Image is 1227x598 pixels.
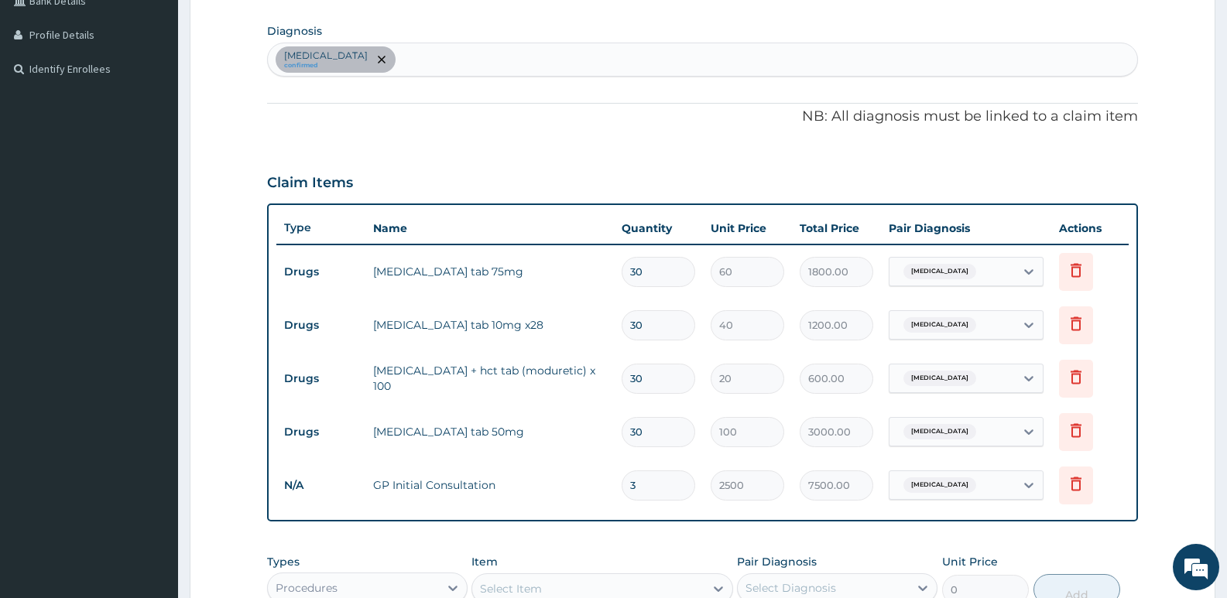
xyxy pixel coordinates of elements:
span: [MEDICAL_DATA] [903,424,976,439]
div: Procedures [276,580,338,596]
p: [MEDICAL_DATA] [284,50,368,62]
textarea: Type your message and hit 'Enter' [8,422,295,477]
span: [MEDICAL_DATA] [903,264,976,279]
th: Unit Price [703,213,792,244]
td: [MEDICAL_DATA] tab 10mg x28 [365,309,614,340]
div: Select Diagnosis [745,580,836,596]
td: [MEDICAL_DATA] + hct tab (moduretic) x 100 [365,355,614,402]
th: Pair Diagnosis [881,213,1051,244]
td: Drugs [276,418,365,446]
img: d_794563401_company_1708531726252_794563401 [29,77,63,116]
span: [MEDICAL_DATA] [903,371,976,386]
span: [MEDICAL_DATA] [903,317,976,333]
td: N/A [276,471,365,500]
th: Total Price [792,213,881,244]
td: GP Initial Consultation [365,470,614,501]
td: [MEDICAL_DATA] tab 75mg [365,256,614,287]
label: Item [471,554,498,569]
span: [MEDICAL_DATA] [903,477,976,493]
span: remove selection option [375,53,389,67]
th: Name [365,213,614,244]
div: Select Item [480,581,542,596]
th: Type [276,214,365,242]
label: Diagnosis [267,23,322,39]
h3: Claim Items [267,175,353,192]
td: Drugs [276,364,365,393]
div: Minimize live chat window [254,8,291,45]
th: Quantity [614,213,703,244]
span: We're online! [90,195,214,351]
td: Drugs [276,258,365,286]
td: Drugs [276,311,365,340]
label: Types [267,555,300,569]
label: Pair Diagnosis [737,554,817,569]
small: confirmed [284,62,368,70]
td: [MEDICAL_DATA] tab 50mg [365,416,614,447]
div: Chat with us now [81,87,260,107]
p: NB: All diagnosis must be linked to a claim item [267,107,1138,127]
label: Unit Price [942,554,998,569]
th: Actions [1051,213,1129,244]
